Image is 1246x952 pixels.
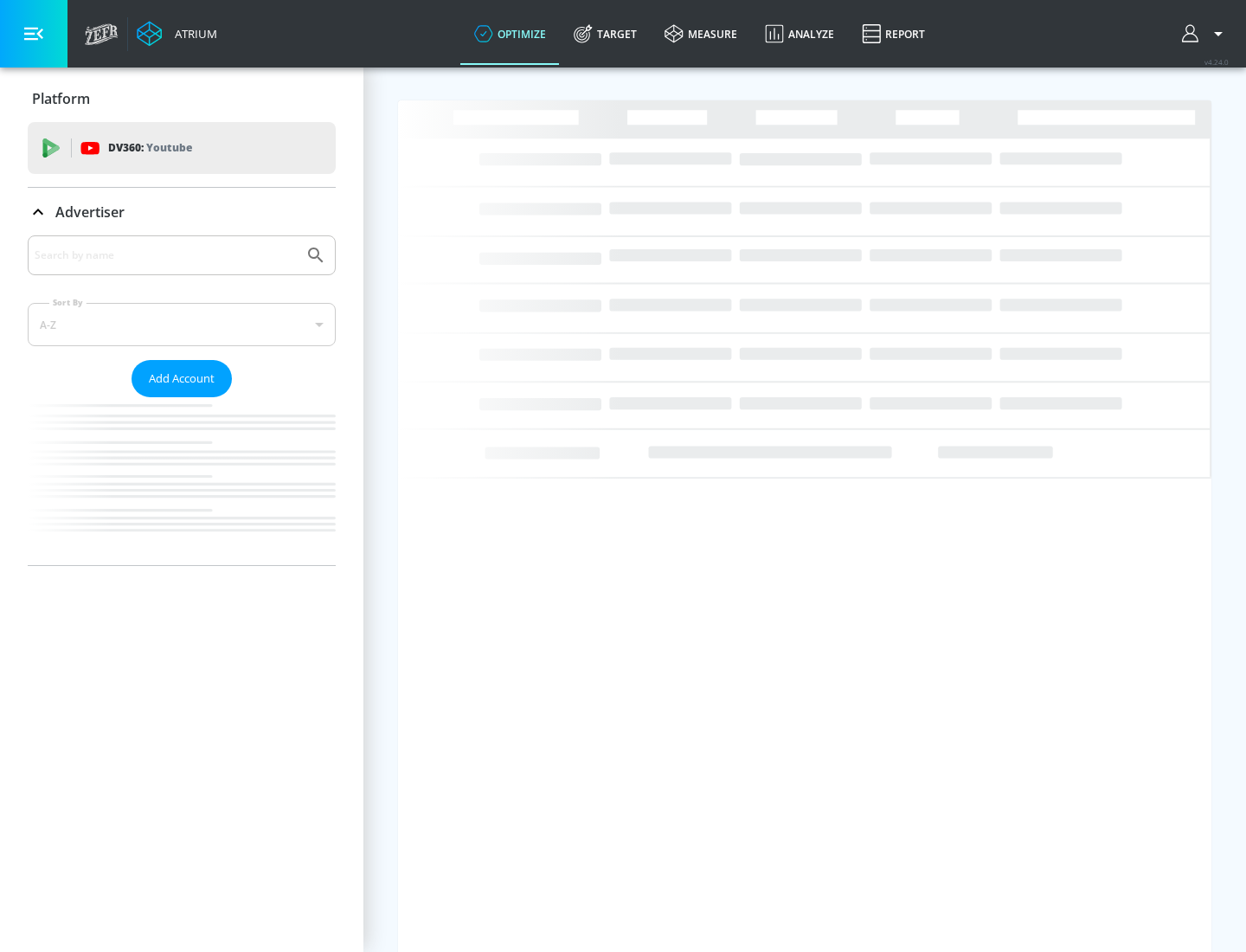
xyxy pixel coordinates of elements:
span: Add Account [149,369,215,389]
p: Youtube [146,138,192,157]
div: Advertiser [28,188,336,236]
button: Add Account [132,360,232,397]
a: measure [651,3,751,65]
div: Platform [28,74,336,123]
div: DV360: Youtube [28,122,336,174]
a: Report [848,3,939,65]
div: Advertiser [28,235,336,565]
a: Atrium [137,21,217,47]
a: optimize [460,3,560,65]
label: Sort By [49,297,87,308]
a: Analyze [751,3,848,65]
p: Platform [32,89,90,108]
div: Atrium [168,26,217,42]
div: A-Z [28,303,336,346]
a: Target [560,3,651,65]
input: Search by name [35,244,297,267]
span: v 4.24.0 [1204,57,1229,67]
p: Advertiser [55,203,125,222]
p: DV360: [108,138,192,158]
nav: list of Advertiser [28,397,336,565]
